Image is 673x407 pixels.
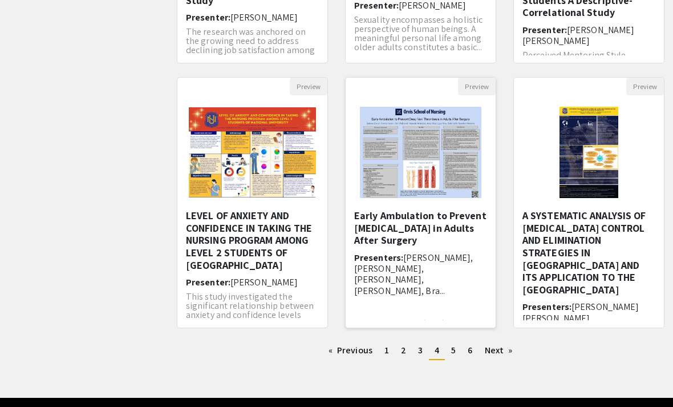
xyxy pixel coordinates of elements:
h6: Presenter: [522,25,655,46]
span: [PERSON_NAME] [PERSON_NAME] [522,24,634,47]
span: [PERSON_NAME] [230,276,298,288]
span: [PERSON_NAME] [230,11,298,23]
p: The research was anchored on the growing need to address declining job satisfaction among nurses,... [186,27,319,73]
button: Preview [458,78,496,95]
h6: Presenter: [186,277,319,288]
div: Open Presentation <p>Early Ambulation to Prevent Deep Vein Thrombosis in Adults After Surgery</p> [345,77,496,328]
span: 6 [468,344,472,356]
span: 3 [418,344,423,356]
img: <p class="ql-align-center"><strong>A SYSTEMATIC ANALYSIS OF RABIES CONTROL AND ELIMINATION STRATE... [548,95,630,209]
h6: Presenters: [522,301,655,345]
p: Sexuality encompasses a holistic perspective of human beings. A meaningful personal life among ol... [354,15,487,52]
p: This study investigated the significant relationship between anxiety and confidence levels among ... [186,292,319,338]
iframe: Chat [9,356,48,398]
span: 2 [401,344,406,356]
span: [PERSON_NAME] [PERSON_NAME] [PERSON_NAME] [PERSON_NAME] [522,301,639,346]
span: 5 [451,344,456,356]
span: 4 [435,344,439,356]
a: Next page [479,342,518,359]
h6: Presenter: [186,12,319,23]
h5: A SYSTEMATIC ANALYSIS OF [MEDICAL_DATA] CONTROL AND ELIMINATION STRATEGIES IN [GEOGRAPHIC_DATA] A... [522,209,655,296]
button: Preview [290,78,327,95]
img: <p>LEVEL OF ANXIETY AND CONFIDENCE IN TAKING THE NURSING PROGRAM AMONG LEVEL 2 STUDENTS OF NATION... [177,96,327,208]
span: [MEDICAL_DATA] (DVT)... [354,317,450,329]
button: Preview [626,78,664,95]
div: Open Presentation <p>LEVEL OF ANXIETY AND CONFIDENCE IN TAKING THE NURSING PROGRAM AMONG LEVEL 2 ... [177,77,328,328]
h5: LEVEL OF ANXIETY AND CONFIDENCE IN TAKING THE NURSING PROGRAM AMONG LEVEL 2 STUDENTS OF [GEOGRAPH... [186,209,319,271]
h5: Early Ambulation to Prevent [MEDICAL_DATA] in Adults After Surgery [354,209,487,247]
h6: Presenters: [354,252,487,296]
p: Perceived Mentoring Style, Level... [522,51,655,69]
div: Open Presentation <p class="ql-align-center"><strong>A SYSTEMATIC ANALYSIS OF RABIES CONTROL AND ... [513,77,664,328]
span: 1 [384,344,389,356]
img: <p>Early Ambulation to Prevent Deep Vein Thrombosis in Adults After Surgery</p> [348,95,493,209]
a: Previous page [323,342,378,359]
ul: Pagination [177,342,664,360]
span: [PERSON_NAME], [PERSON_NAME], [PERSON_NAME], [PERSON_NAME], Bra... [354,252,473,297]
